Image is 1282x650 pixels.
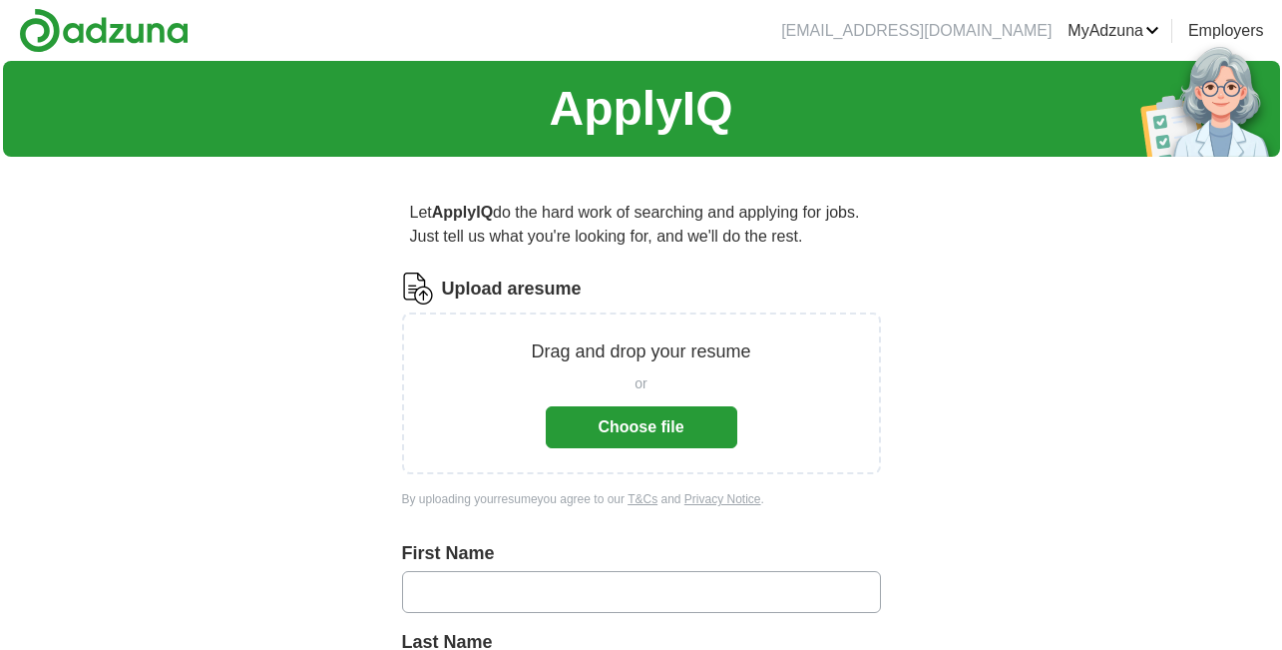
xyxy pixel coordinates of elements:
a: T&Cs [628,492,657,506]
strong: ApplyIQ [432,204,493,221]
p: Let do the hard work of searching and applying for jobs. Just tell us what you're looking for, an... [402,193,881,257]
img: CV Icon [402,273,434,305]
p: Drag and drop your resume [531,338,750,365]
div: By uploading your resume you agree to our and . [402,490,881,508]
label: First Name [402,540,881,567]
img: Adzuna logo [19,8,189,53]
a: Privacy Notice [684,492,761,506]
span: or [635,373,646,394]
h1: ApplyIQ [549,73,732,145]
a: MyAdzuna [1068,19,1159,43]
a: Employers [1188,19,1264,43]
li: [EMAIL_ADDRESS][DOMAIN_NAME] [781,19,1052,43]
label: Upload a resume [442,276,582,303]
button: Choose file [546,406,737,448]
